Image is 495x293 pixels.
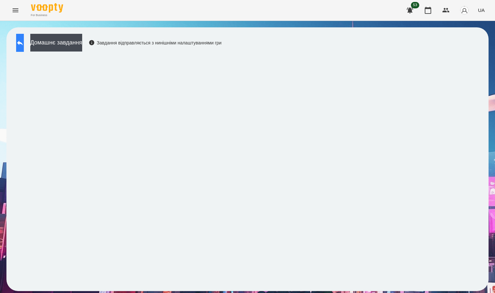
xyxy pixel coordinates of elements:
[411,2,419,8] span: 53
[460,6,469,15] img: avatar_s.png
[30,34,82,52] button: Домашнє завдання
[478,7,485,14] span: UA
[475,4,487,16] button: UA
[31,3,63,13] img: Voopty Logo
[89,40,222,46] div: Завдання відправляється з нинішніми налаштуваннями гри
[8,3,23,18] button: Menu
[31,13,63,17] span: For Business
